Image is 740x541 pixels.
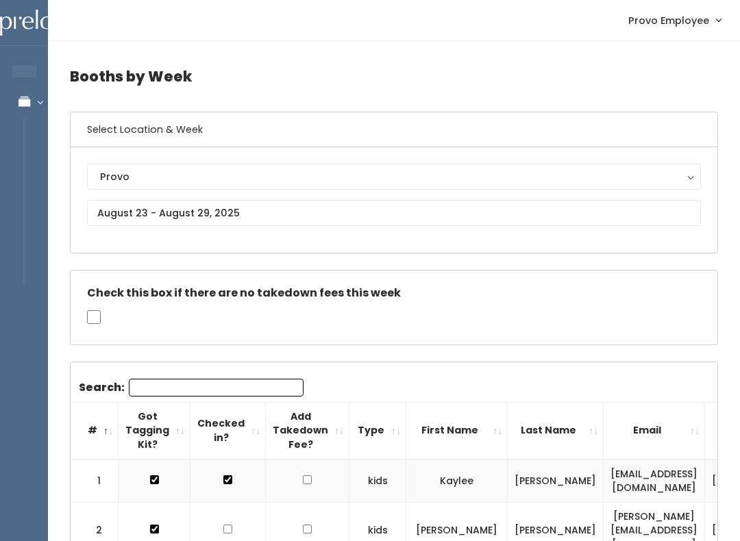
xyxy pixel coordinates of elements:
th: Last Name: activate to sort column ascending [508,402,604,459]
input: Search: [129,379,304,397]
td: Kaylee [406,460,508,503]
th: #: activate to sort column descending [71,402,119,459]
span: Provo Employee [628,13,709,28]
th: Email: activate to sort column ascending [604,402,705,459]
td: [EMAIL_ADDRESS][DOMAIN_NAME] [604,460,705,503]
th: Add Takedown Fee?: activate to sort column ascending [266,402,349,459]
td: 1 [71,460,119,503]
th: First Name: activate to sort column ascending [406,402,508,459]
button: Provo [87,164,701,190]
th: Type: activate to sort column ascending [349,402,406,459]
div: Provo [100,169,688,184]
h4: Booths by Week [70,58,718,95]
input: August 23 - August 29, 2025 [87,200,701,226]
th: Got Tagging Kit?: activate to sort column ascending [119,402,190,459]
td: [PERSON_NAME] [508,460,604,503]
a: Provo Employee [615,5,735,35]
h5: Check this box if there are no takedown fees this week [87,287,701,299]
td: kids [349,460,406,503]
label: Search: [79,379,304,397]
h6: Select Location & Week [71,112,717,147]
th: Checked in?: activate to sort column ascending [190,402,266,459]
